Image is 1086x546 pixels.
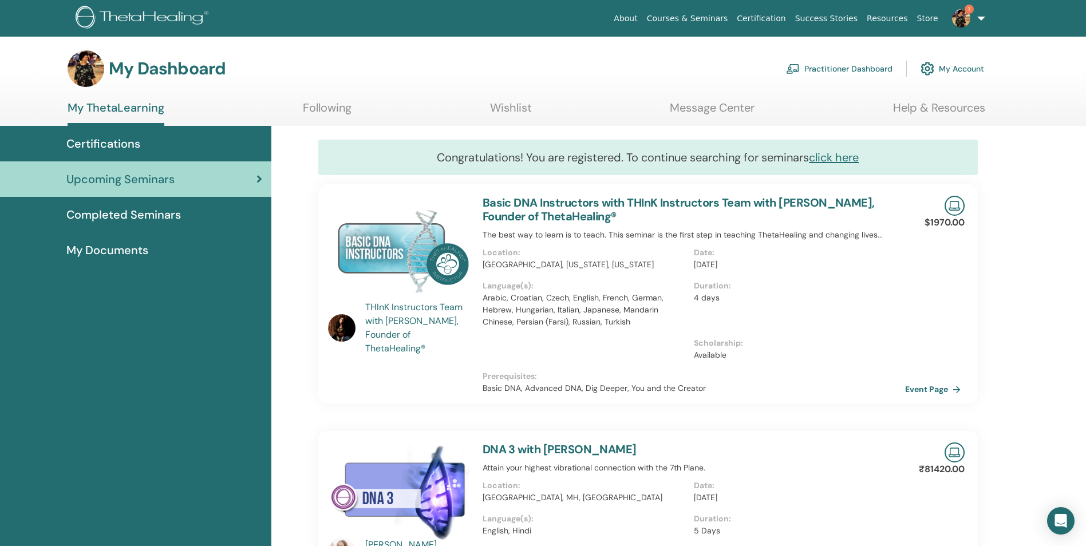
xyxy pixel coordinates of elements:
span: Completed Seminars [66,206,181,223]
span: My Documents [66,242,148,259]
img: default.jpg [328,314,356,342]
div: Open Intercom Messenger [1047,507,1075,535]
p: Scholarship : [694,337,898,349]
a: Practitioner Dashboard [786,56,893,81]
a: Following [303,101,352,123]
p: Language(s) : [483,513,687,525]
img: Basic DNA Instructors [328,196,469,304]
p: [GEOGRAPHIC_DATA], [US_STATE], [US_STATE] [483,259,687,271]
a: Event Page [905,381,965,398]
h3: My Dashboard [109,58,226,79]
p: Date : [694,480,898,492]
a: About [609,8,642,29]
img: cog.svg [921,59,934,78]
p: [GEOGRAPHIC_DATA], MH, [GEOGRAPHIC_DATA] [483,492,687,504]
p: Attain your highest vibrational connection with the 7th Plane. [483,462,905,474]
a: Resources [862,8,913,29]
p: Prerequisites : [483,370,905,382]
a: Basic DNA Instructors with THInK Instructors Team with [PERSON_NAME], Founder of ThetaHealing® [483,195,875,224]
a: Success Stories [791,8,862,29]
p: Date : [694,247,898,259]
a: Message Center [670,101,755,123]
img: logo.png [76,6,212,31]
span: 1 [965,5,974,14]
p: $1970.00 [925,216,965,230]
img: Live Online Seminar [945,196,965,216]
a: Store [913,8,943,29]
p: The best way to learn is to teach. This seminar is the first step in teaching ThetaHealing and ch... [483,229,905,241]
a: My Account [921,56,984,81]
a: click here [809,150,859,165]
a: THInK Instructors Team with [PERSON_NAME], Founder of ThetaHealing® [365,300,471,355]
p: 5 Days [694,525,898,537]
p: Location : [483,480,687,492]
p: Arabic, Croatian, Czech, English, French, German, Hebrew, Hungarian, Italian, Japanese, Mandarin ... [483,292,687,328]
p: Available [694,349,898,361]
p: ₹81420.00 [919,462,965,476]
img: default.jpg [952,9,970,27]
div: Congratulations! You are registered. To continue searching for seminars [318,140,978,175]
p: [DATE] [694,259,898,271]
p: Duration : [694,280,898,292]
img: chalkboard-teacher.svg [786,64,800,74]
span: Certifications [66,135,140,152]
p: English, Hindi [483,525,687,537]
a: My ThetaLearning [68,101,164,126]
p: Location : [483,247,687,259]
a: DNA 3 with [PERSON_NAME] [483,442,637,457]
p: [DATE] [694,492,898,504]
a: Help & Resources [893,101,985,123]
img: default.jpg [68,50,104,87]
p: Duration : [694,513,898,525]
a: Wishlist [490,101,532,123]
p: Basic DNA, Advanced DNA, Dig Deeper, You and the Creator [483,382,905,394]
p: 4 days [694,292,898,304]
a: Courses & Seminars [642,8,733,29]
img: DNA 3 [328,442,469,541]
span: Upcoming Seminars [66,171,175,188]
img: Live Online Seminar [945,442,965,462]
a: Certification [732,8,790,29]
p: Language(s) : [483,280,687,292]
